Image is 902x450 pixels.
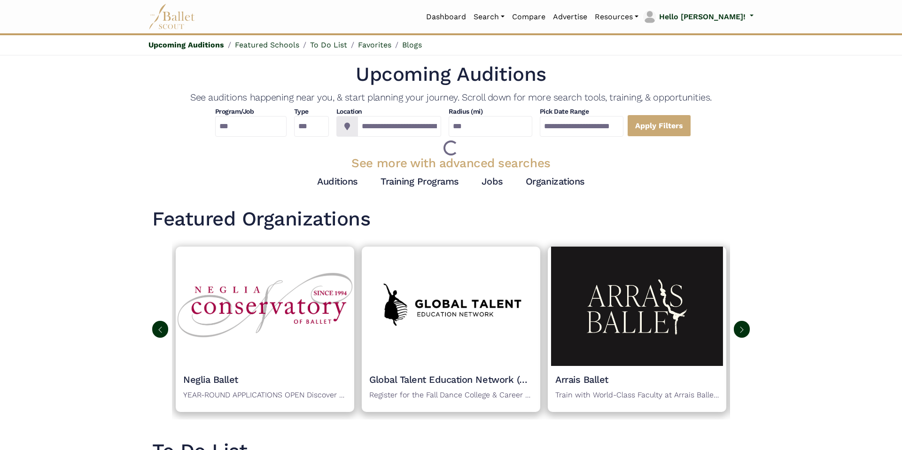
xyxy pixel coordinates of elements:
[381,176,459,187] a: Training Programs
[358,116,441,137] input: Location
[548,247,726,412] a: Organization logoArrais BalletTrain with World-Class Faculty at Arrais Ballet Summer Intensive! T...
[148,40,224,49] a: Upcoming Auditions
[176,247,354,412] a: Organization logoNeglia BalletYEAR-ROUND APPLICATIONS OPEN Discover the difference of year-round ...
[294,107,329,116] h4: Type
[643,10,656,23] img: profile picture
[549,7,591,27] a: Advertise
[362,247,540,412] a: Organization logoGlobal Talent Education Network (GTEN)Register for the Fall Dance College & Care...
[482,176,503,187] a: Jobs
[152,155,750,171] h3: See more with advanced searches
[591,7,642,27] a: Resources
[336,107,441,116] h4: Location
[526,176,585,187] a: Organizations
[402,40,422,49] a: Blogs
[627,115,691,137] a: Apply Filters
[152,206,750,232] h1: Featured Organizations
[470,7,508,27] a: Search
[152,91,750,103] h4: See auditions happening near you, & start planning your journey. Scroll down for more search tool...
[310,40,347,49] a: To Do List
[508,7,549,27] a: Compare
[642,9,754,24] a: profile picture Hello [PERSON_NAME]!
[540,107,623,116] h4: Pick Date Range
[317,176,358,187] a: Auditions
[659,11,746,23] p: Hello [PERSON_NAME]!
[358,40,391,49] a: Favorites
[235,40,299,49] a: Featured Schools
[449,107,483,116] h4: Radius (mi)
[152,62,750,87] h1: Upcoming Auditions
[422,7,470,27] a: Dashboard
[215,107,287,116] h4: Program/Job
